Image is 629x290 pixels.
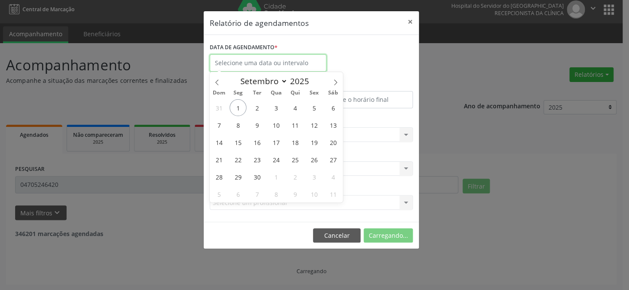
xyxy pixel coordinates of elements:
[268,168,284,185] span: Outubro 1, 2025
[324,90,343,96] span: Sáb
[306,168,322,185] span: Outubro 3, 2025
[287,151,303,168] span: Setembro 25, 2025
[287,134,303,151] span: Setembro 18, 2025
[249,117,265,133] span: Setembro 9, 2025
[210,41,278,54] label: DATA DE AGENDAMENTO
[313,78,413,91] label: ATÉ
[313,91,413,108] input: Selecione o horário final
[268,99,284,116] span: Setembro 3, 2025
[211,151,227,168] span: Setembro 21, 2025
[287,186,303,202] span: Outubro 9, 2025
[325,151,342,168] span: Setembro 27, 2025
[249,99,265,116] span: Setembro 2, 2025
[230,134,246,151] span: Setembro 15, 2025
[313,228,361,243] button: Cancelar
[268,117,284,133] span: Setembro 10, 2025
[402,11,419,32] button: Close
[325,168,342,185] span: Outubro 4, 2025
[230,186,246,202] span: Outubro 6, 2025
[210,54,326,72] input: Selecione uma data ou intervalo
[287,117,303,133] span: Setembro 11, 2025
[287,76,316,87] input: Year
[230,168,246,185] span: Setembro 29, 2025
[267,90,286,96] span: Qua
[306,117,322,133] span: Setembro 12, 2025
[268,134,284,151] span: Setembro 17, 2025
[306,151,322,168] span: Setembro 26, 2025
[211,117,227,133] span: Setembro 7, 2025
[211,99,227,116] span: Agosto 31, 2025
[325,134,342,151] span: Setembro 20, 2025
[249,186,265,202] span: Outubro 7, 2025
[364,228,413,243] button: Carregando...
[211,186,227,202] span: Outubro 5, 2025
[287,168,303,185] span: Outubro 2, 2025
[229,90,248,96] span: Seg
[286,90,305,96] span: Qui
[236,75,288,87] select: Month
[325,99,342,116] span: Setembro 6, 2025
[306,186,322,202] span: Outubro 10, 2025
[210,90,229,96] span: Dom
[211,134,227,151] span: Setembro 14, 2025
[230,151,246,168] span: Setembro 22, 2025
[325,186,342,202] span: Outubro 11, 2025
[306,99,322,116] span: Setembro 5, 2025
[325,117,342,133] span: Setembro 13, 2025
[268,186,284,202] span: Outubro 8, 2025
[287,99,303,116] span: Setembro 4, 2025
[248,90,267,96] span: Ter
[230,117,246,133] span: Setembro 8, 2025
[305,90,324,96] span: Sex
[249,151,265,168] span: Setembro 23, 2025
[230,99,246,116] span: Setembro 1, 2025
[268,151,284,168] span: Setembro 24, 2025
[210,17,309,28] h5: Relatório de agendamentos
[306,134,322,151] span: Setembro 19, 2025
[211,168,227,185] span: Setembro 28, 2025
[249,134,265,151] span: Setembro 16, 2025
[249,168,265,185] span: Setembro 30, 2025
